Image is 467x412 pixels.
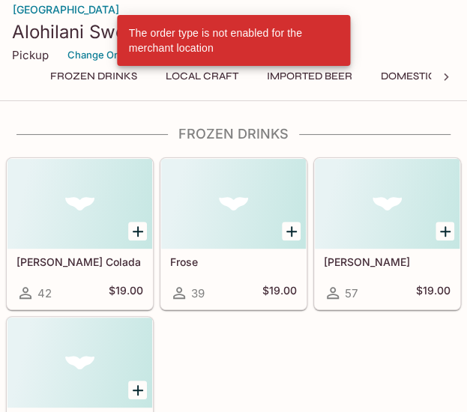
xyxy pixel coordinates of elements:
[160,158,307,309] a: Frose39$19.00
[16,255,143,268] h5: [PERSON_NAME] Colada
[129,19,339,61] div: The order type is not enabled for the merchant location
[37,286,52,300] span: 42
[6,126,461,142] h4: Frozen Drinks
[7,318,152,408] div: Passion Fruit Lemonade
[191,286,205,300] span: 39
[324,255,451,268] h5: [PERSON_NAME]
[262,284,297,302] h5: $19.00
[416,284,451,302] h5: $19.00
[315,159,460,249] div: Mango Margarita
[345,286,358,300] span: 57
[128,381,147,399] button: Add Passion Fruit Lemonade
[7,159,152,249] div: Pina Colada
[170,255,297,268] h5: Frose
[109,284,143,302] h5: $19.00
[157,66,247,87] button: Local Craft
[7,158,153,309] a: [PERSON_NAME] Colada42$19.00
[436,222,454,240] button: Add Mango Margarita
[12,20,455,43] h3: Alohilani Swell Pool & Bar
[259,66,361,87] button: Imported Beer
[61,43,165,67] button: Change Order Type
[161,159,306,249] div: Frose
[128,222,147,240] button: Add Pina Colada
[42,66,145,87] button: Frozen Drinks
[12,48,49,62] p: Pickup
[282,222,301,240] button: Add Frose
[314,158,460,309] a: [PERSON_NAME]57$19.00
